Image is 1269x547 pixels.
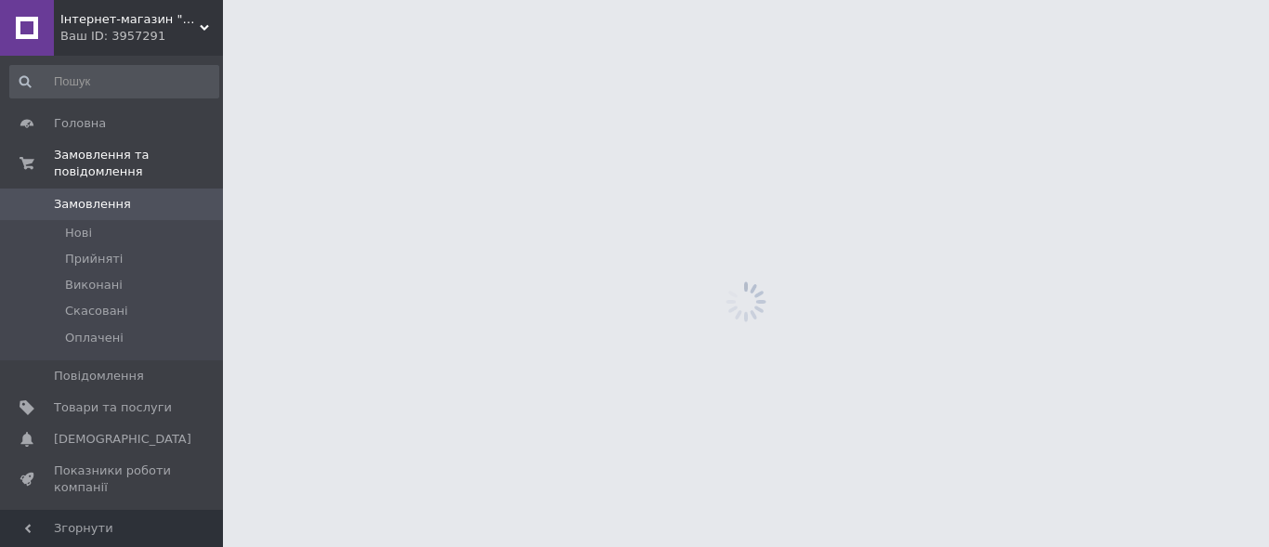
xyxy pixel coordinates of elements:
[54,462,172,496] span: Показники роботи компанії
[54,431,191,448] span: [DEMOGRAPHIC_DATA]
[60,28,223,45] div: Ваш ID: 3957291
[54,115,106,132] span: Головна
[54,368,144,384] span: Повідомлення
[65,225,92,241] span: Нові
[60,11,200,28] span: Інтернет-магазин "Holiday"
[65,251,123,267] span: Прийняті
[54,147,223,180] span: Замовлення та повідомлення
[54,399,172,416] span: Товари та послуги
[65,303,128,319] span: Скасовані
[54,196,131,213] span: Замовлення
[721,277,771,327] img: spinner_grey-bg-hcd09dd2d8f1a785e3413b09b97f8118e7.gif
[9,65,219,98] input: Пошук
[65,277,123,293] span: Виконані
[65,330,124,346] span: Оплачені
